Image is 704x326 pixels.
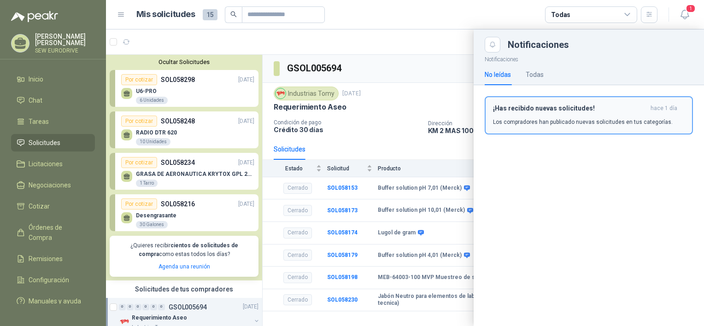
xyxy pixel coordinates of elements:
[35,48,95,53] p: SEW EURODRIVE
[29,275,69,285] span: Configuración
[29,138,60,148] span: Solicitudes
[29,116,49,127] span: Tareas
[493,105,647,112] h3: ¡Has recibido nuevas solicitudes!
[508,40,693,49] div: Notificaciones
[11,198,95,215] a: Cotizar
[11,271,95,289] a: Configuración
[485,96,693,134] button: ¡Has recibido nuevas solicitudes!hace 1 día Los compradores han publicado nuevas solicitudes en t...
[11,113,95,130] a: Tareas
[11,176,95,194] a: Negociaciones
[29,180,71,190] span: Negociaciones
[11,292,95,310] a: Manuales y ayuda
[29,74,43,84] span: Inicio
[230,11,237,17] span: search
[551,10,570,20] div: Todas
[11,250,95,268] a: Remisiones
[203,9,217,20] span: 15
[29,222,86,243] span: Órdenes de Compra
[29,95,42,105] span: Chat
[526,70,544,80] div: Todas
[11,219,95,246] a: Órdenes de Compra
[11,11,58,22] img: Logo peakr
[136,8,195,21] h1: Mis solicitudes
[651,105,677,112] span: hace 1 día
[485,37,500,52] button: Close
[11,155,95,173] a: Licitaciones
[29,159,63,169] span: Licitaciones
[11,92,95,109] a: Chat
[493,118,673,126] p: Los compradores han publicado nuevas solicitudes en tus categorías.
[485,70,511,80] div: No leídas
[676,6,693,23] button: 1
[29,201,50,211] span: Cotizar
[35,33,95,46] p: [PERSON_NAME] [PERSON_NAME]
[29,254,63,264] span: Remisiones
[11,70,95,88] a: Inicio
[11,134,95,151] a: Solicitudes
[474,52,704,64] p: Notificaciones
[686,4,696,13] span: 1
[29,296,81,306] span: Manuales y ayuda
